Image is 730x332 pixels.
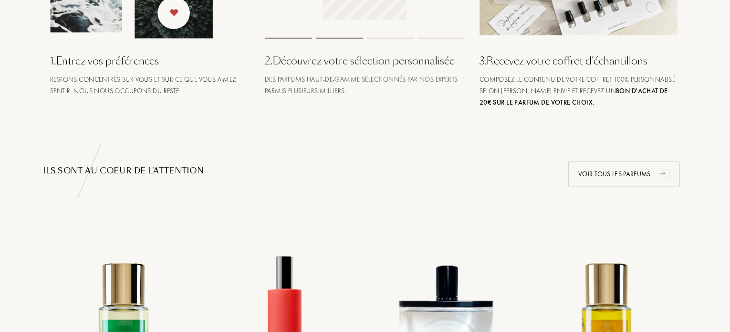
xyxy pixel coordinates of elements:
[50,74,250,96] div: Restons concentrés sur vous et sur ce que vous aimez sentir. Nous nous occupons du reste.
[568,161,680,187] div: Voir tous les parfums
[265,53,465,69] div: 2 . Découvrez votre sélection personnalisée
[561,161,687,187] a: Voir tous les parfumsanimation
[265,74,465,96] div: Des parfums haut-de-gamme sélectionnés par nos experts parmis plusieurs milliers.
[43,165,687,177] div: ILS SONT au COEUR de l’attention
[50,53,250,69] div: 1 . Entrez vos préférences
[657,164,676,183] div: animation
[480,53,680,69] div: 3 . Recevez votre coffret d’échantillons
[480,75,676,107] span: Composez le contenu de votre coffret 100% personnalisé selon [PERSON_NAME] envie et recevez un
